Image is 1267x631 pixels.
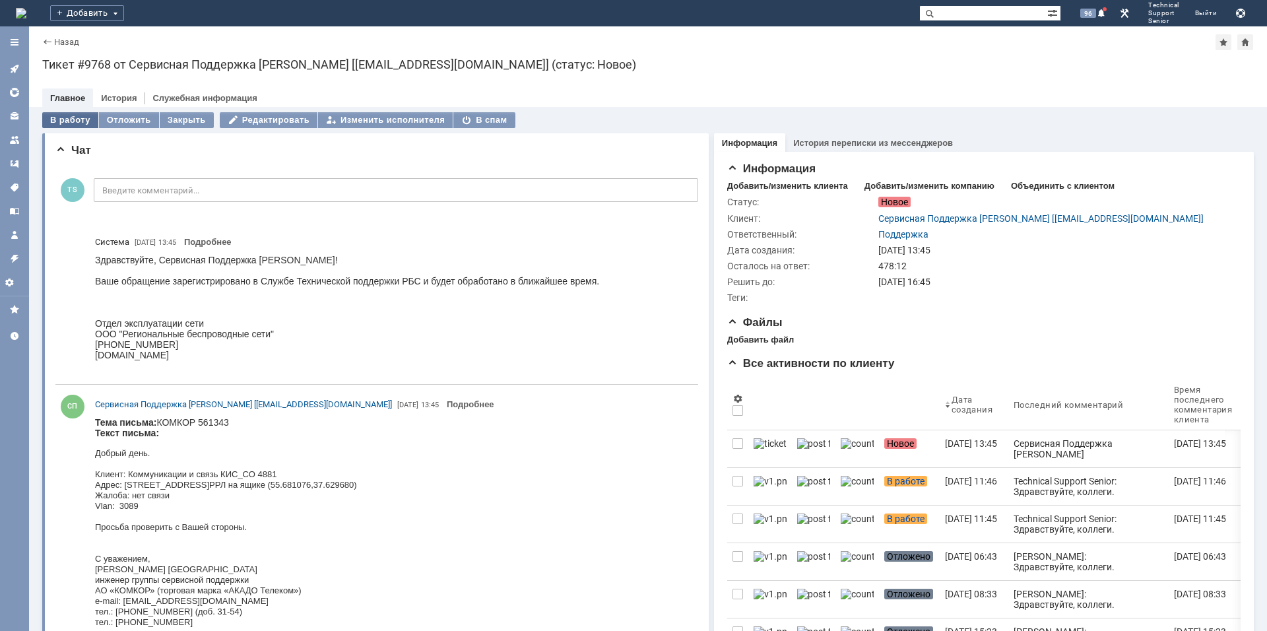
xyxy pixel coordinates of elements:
div: Последний комментарий [1014,400,1123,410]
a: Перейти на домашнюю страницу [16,8,26,18]
a: [DATE] 13:45 [1169,430,1248,467]
img: counter.png [841,476,874,486]
span: Расширенный поиск [1047,6,1060,18]
a: post ticket.png [792,581,835,618]
button: Сохранить лог [1233,5,1249,21]
div: [DATE] 13:45 [1174,438,1226,449]
th: Время последнего комментария клиента [1169,380,1248,430]
div: [DATE] 11:45 [945,514,997,524]
a: v1.png [748,581,792,618]
a: Клиенты [4,106,25,127]
span: Новое [878,197,911,207]
span: Настройки [732,393,743,404]
div: Осталось на ответ: [727,261,876,271]
a: Шаблоны комментариев [4,153,25,174]
a: В работе [879,468,940,505]
th: Дата создания [940,380,1008,430]
span: Отложено [884,589,933,599]
a: v1.png [748,543,792,580]
span: Отложено [884,551,933,562]
div: Теги: [727,292,876,303]
span: [DATE] 16:45 [878,277,930,287]
img: counter.png [841,589,874,599]
img: post ticket.png [797,589,830,599]
div: Ответственный: [727,229,876,240]
img: v1.png [754,514,787,524]
img: v1.png [754,476,787,486]
a: Назад [54,37,79,47]
a: Technical Support Senior: Здравствуйте, коллеги. Проверили, канал работает штатно, порт в сторону... [1008,468,1169,505]
span: Система [95,236,129,249]
a: counter.png [835,543,879,580]
span: TS [61,178,84,202]
a: counter.png [835,581,879,618]
a: Информация [722,138,777,148]
span: 13:45 [158,238,176,247]
img: v1.png [754,551,787,562]
a: Сервисная Поддержка [PERSON_NAME] [[EMAIL_ADDRESS][DOMAIN_NAME]] [95,398,392,411]
a: counter.png [835,506,879,543]
a: [DATE] 11:46 [940,468,1008,505]
a: [DATE] 06:43 [1169,543,1248,580]
div: Technical Support Senior: Здравствуйте, коллеги. Проверили, канал работает штатно, порт в сторону... [1014,476,1163,539]
a: [DATE] 11:45 [1169,506,1248,543]
div: Добавить в избранное [1216,34,1231,50]
img: v1.png [754,589,787,599]
div: [DATE] 11:46 [1174,476,1226,486]
a: Настройки [4,272,25,293]
span: Информация [727,162,816,175]
div: [DATE] 13:45 [945,438,997,449]
div: [DATE] 11:45 [1174,514,1226,524]
img: counter.png [841,438,874,449]
a: Общая аналитика [4,82,25,103]
span: Настройки [4,277,25,288]
span: 13:45 [421,401,439,409]
a: [PERSON_NAME]: Здравствуйте, коллеги. Проверили, канал работает штатно,потерь и прерываний не фик... [1008,581,1169,618]
div: 478:12 [878,261,1233,271]
span: Support [1148,9,1179,17]
span: Система [95,237,129,247]
a: post ticket.png [792,506,835,543]
div: Тикет #9768 от Сервисная Поддержка [PERSON_NAME] [[EMAIL_ADDRESS][DOMAIN_NAME]] (статус: Новое) [42,58,1254,71]
img: logo [16,8,26,18]
img: counter.png [841,514,874,524]
a: Теги [4,177,25,198]
div: Статус: [727,197,876,207]
div: Объединить с клиентом [1011,181,1115,191]
a: post ticket.png [792,543,835,580]
a: Сервисная Поддержка [PERSON_NAME] [[EMAIL_ADDRESS][DOMAIN_NAME]]: Тема письма: КОМКОР 561343 Текс... [1008,430,1169,467]
div: [DATE] 08:33 [1174,589,1226,599]
a: v1.png [748,468,792,505]
div: Добавить/изменить компанию [864,181,994,191]
a: Служебная информация [152,93,257,103]
a: Подробнее [447,399,494,409]
a: Новое [879,430,940,467]
a: counter.png [835,430,879,467]
span: [DATE] [135,238,156,247]
div: [DATE] 08:33 [945,589,997,599]
a: ticket_notification.png [748,430,792,467]
img: ticket_notification.png [754,438,787,449]
div: [PERSON_NAME]: Здравствуйте, коллеги. Проверили, канал работает штатно,потерь и прерываний не фик... [1014,551,1163,604]
a: [DATE] 08:33 [940,581,1008,618]
span: 96 [1080,9,1096,18]
img: post ticket.png [797,514,830,524]
div: [DATE] 06:43 [945,551,997,562]
div: Время последнего комментария клиента [1174,385,1232,424]
span: Все активности по клиенту [727,357,895,370]
a: Сервисная Поддержка [PERSON_NAME] [[EMAIL_ADDRESS][DOMAIN_NAME]] [878,213,1204,224]
span: Чат [55,144,91,156]
a: История переписки из мессенджеров [793,138,953,148]
a: [DATE] 11:46 [1169,468,1248,505]
div: [DATE] 13:45 [878,245,1233,255]
div: Клиент: [727,213,876,224]
a: Главное [50,93,85,103]
div: Добавить файл [727,335,794,345]
img: counter.png [841,551,874,562]
a: Подробнее [184,237,232,247]
span: Файлы [727,316,783,329]
a: Правила автоматизации [4,248,25,269]
span: Technical [1148,1,1179,9]
a: v1.png [748,506,792,543]
div: [DATE] 06:43 [1174,551,1226,562]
